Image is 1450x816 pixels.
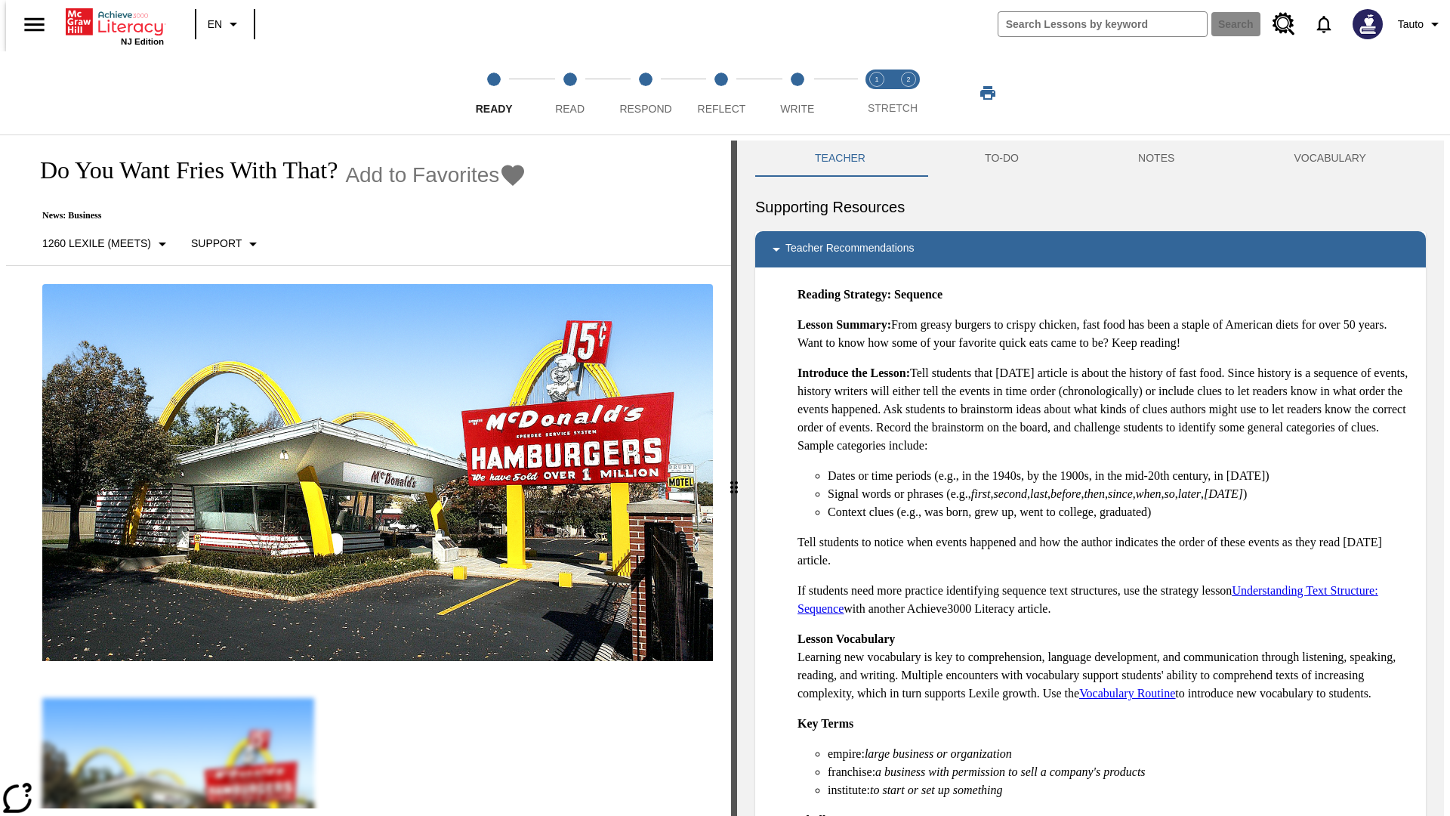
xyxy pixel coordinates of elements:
p: From greasy burgers to crispy chicken, fast food has been a staple of American diets for over 50 ... [797,316,1414,352]
button: Teacher [755,141,925,177]
em: when [1136,487,1162,500]
button: Scaffolds, Support [185,230,268,258]
a: Understanding Text Structure: Sequence [797,584,1378,615]
strong: Reading Strategy: [797,288,891,301]
p: Teacher Recommendations [785,240,914,258]
div: Home [66,5,164,46]
span: STRETCH [868,102,918,114]
button: Open side menu [12,2,57,47]
li: Dates or time periods (e.g., in the 1940s, by the 1900s, in the mid-20th century, in [DATE]) [828,467,1414,485]
h6: Supporting Resources [755,195,1426,219]
div: Instructional Panel Tabs [755,141,1426,177]
span: NJ Edition [121,37,164,46]
img: One of the first McDonald's stores, with the iconic red sign and golden arches. [42,284,713,662]
em: a business with permission to sell a company's products [875,765,1146,778]
strong: Sequence [894,288,942,301]
button: Reflect step 4 of 5 [677,51,765,134]
span: Tauto [1398,17,1424,32]
p: Support [191,236,242,252]
strong: Lesson Summary: [797,318,891,331]
li: Signal words or phrases (e.g., , , , , , , , , , ) [828,485,1414,503]
button: NOTES [1078,141,1234,177]
button: Stretch Respond step 2 of 2 [887,51,930,134]
button: Add to Favorites - Do You Want Fries With That? [345,162,526,188]
button: Profile/Settings [1392,11,1450,38]
button: Select Lexile, 1260 Lexile (Meets) [36,230,177,258]
li: franchise: [828,763,1414,781]
div: Teacher Recommendations [755,231,1426,267]
em: large business or organization [865,747,1012,760]
li: empire: [828,745,1414,763]
p: Tell students that [DATE] article is about the history of fast food. Since history is a sequence ... [797,364,1414,455]
a: Vocabulary Routine [1079,687,1175,700]
strong: Lesson Vocabulary [797,632,895,645]
a: Resource Center, Will open in new tab [1263,4,1304,45]
div: Press Enter or Spacebar and then press right and left arrow keys to move the slider [731,141,737,816]
span: EN [208,17,222,32]
em: last [1030,487,1047,500]
text: 1 [875,76,878,83]
p: If students need more practice identifying sequence text structures, use the strategy lesson with... [797,582,1414,618]
li: Context clues (e.g., was born, grew up, went to college, graduated) [828,503,1414,521]
em: second [994,487,1027,500]
strong: Introduce the Lesson: [797,366,910,379]
em: to start or set up something [870,784,1003,796]
input: search field [998,12,1207,36]
button: Print [964,79,1012,107]
em: so [1165,487,1175,500]
p: Learning new vocabulary is key to comprehension, language development, and communication through ... [797,630,1414,703]
em: first [971,487,991,500]
span: Ready [476,103,513,115]
em: since [1108,487,1133,500]
img: Avatar [1353,9,1383,39]
span: Reflect [698,103,746,115]
button: TO-DO [925,141,1078,177]
li: institute: [828,781,1414,799]
p: News: Business [24,210,526,221]
button: Write step 5 of 5 [754,51,841,134]
em: later [1178,487,1201,500]
em: [DATE] [1204,487,1243,500]
strong: Key Terms [797,717,853,730]
button: Respond step 3 of 5 [602,51,690,134]
div: reading [6,141,731,808]
em: before [1050,487,1081,500]
em: then [1084,487,1105,500]
p: 1260 Lexile (Meets) [42,236,151,252]
span: Read [555,103,585,115]
a: Notifications [1304,5,1344,44]
button: Select a new avatar [1344,5,1392,44]
div: activity [737,141,1444,816]
h1: Do You Want Fries With That? [24,156,338,184]
span: Respond [619,103,671,115]
span: Add to Favorites [345,163,499,187]
button: VOCABULARY [1234,141,1426,177]
button: Stretch Read step 1 of 2 [855,51,899,134]
p: Tell students to notice when events happened and how the author indicates the order of these even... [797,533,1414,570]
span: Write [780,103,814,115]
text: 2 [906,76,910,83]
button: Read step 2 of 5 [526,51,613,134]
button: Ready step 1 of 5 [450,51,538,134]
button: Language: EN, Select a language [201,11,249,38]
